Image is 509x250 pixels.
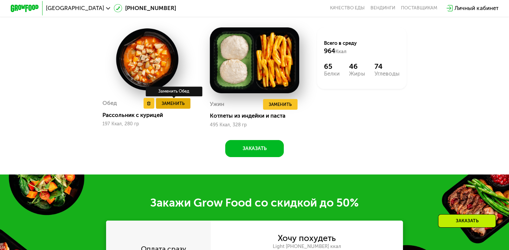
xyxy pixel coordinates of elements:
[269,101,292,108] span: Заменить
[335,48,346,54] span: Ккал
[374,62,400,71] div: 74
[102,98,117,109] div: Обед
[349,71,365,77] div: Жиры
[370,5,395,11] a: Вендинги
[211,243,403,250] div: Light [PHONE_NUMBER] ккал
[454,4,498,12] div: Личный кабинет
[156,98,190,109] button: Заменить
[374,71,400,77] div: Углеводы
[324,71,340,77] div: Белки
[210,99,224,110] div: Ужин
[263,99,298,110] button: Заменить
[349,62,365,71] div: 46
[162,100,185,107] span: Заменить
[102,121,192,127] div: 197 Ккал, 280 гр
[438,214,496,228] div: Заказать
[46,5,104,11] span: [GEOGRAPHIC_DATA]
[324,47,335,55] span: 964
[146,87,202,97] div: Заменить Обед
[225,140,284,157] button: Заказать
[114,4,176,12] a: [PHONE_NUMBER]
[401,5,437,11] div: поставщикам
[210,112,305,119] div: Котлеты из индейки и паста
[278,234,336,242] div: Хочу похудеть
[102,112,197,119] div: Рассольник с курицей
[324,40,399,55] div: Всего в среду
[330,5,365,11] a: Качество еды
[210,122,300,128] div: 495 Ккал, 328 гр
[324,62,340,71] div: 65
